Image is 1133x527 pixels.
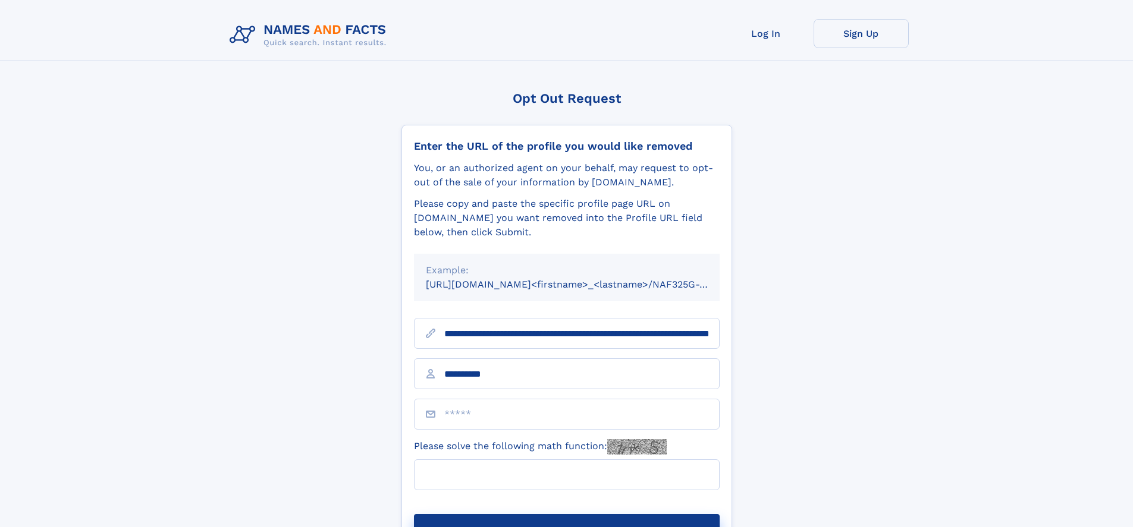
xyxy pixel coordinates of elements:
img: Logo Names and Facts [225,19,396,51]
div: You, or an authorized agent on your behalf, may request to opt-out of the sale of your informatio... [414,161,720,190]
small: [URL][DOMAIN_NAME]<firstname>_<lastname>/NAF325G-xxxxxxxx [426,279,742,290]
a: Log In [718,19,814,48]
div: Please copy and paste the specific profile page URL on [DOMAIN_NAME] you want removed into the Pr... [414,197,720,239]
label: Please solve the following math function: [414,439,667,455]
div: Opt Out Request [401,91,732,106]
a: Sign Up [814,19,909,48]
div: Example: [426,263,708,277]
div: Enter the URL of the profile you would like removed [414,140,720,153]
